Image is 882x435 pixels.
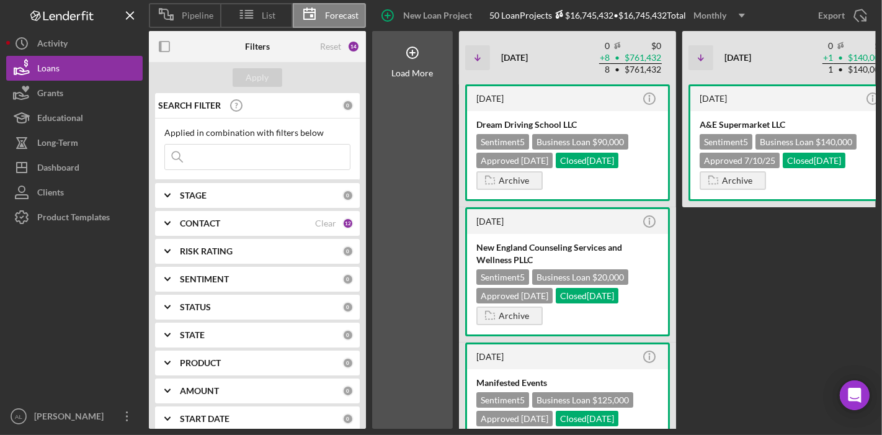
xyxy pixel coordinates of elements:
b: STATE [180,330,205,340]
span: Forecast [325,11,359,20]
span: • [837,54,844,62]
td: $761,432 [624,64,662,76]
time: 2025-06-04 14:23 [476,351,504,362]
b: STAGE [180,191,207,200]
div: Educational [37,105,83,133]
div: Export [818,3,845,28]
div: $16,745,432 [552,10,613,20]
div: Reset [320,42,341,52]
div: Open Intercom Messenger [840,380,870,410]
b: SEARCH FILTER [158,101,221,110]
a: [DATE]Dream Driving School LLCSentiment5Business Loan $90,000Approved [DATE]Closed[DATE]Archive [465,84,670,201]
div: Closed [DATE] [783,153,845,168]
div: Business Loan $90,000 [532,134,628,150]
div: Sentiment 5 [700,134,752,150]
div: Sentiment 5 [476,134,529,150]
text: AL [15,413,22,420]
button: Long-Term [6,130,143,155]
div: Long-Term [37,130,78,158]
div: 50 Loan Projects • $16,745,432 Total [489,6,752,25]
b: PRODUCT [180,358,221,368]
button: Export [806,3,876,28]
td: + 1 [822,52,834,64]
td: 0 [822,40,834,52]
b: STATUS [180,302,211,312]
div: Clients [37,180,64,208]
button: Clients [6,180,143,205]
div: 0 [342,330,354,341]
div: 0 [342,413,354,424]
button: Product Templates [6,205,143,230]
time: 2025-06-02 13:36 [700,93,727,104]
a: [DATE]New England Counseling Services and Wellness PLLCSentiment5Business Loan $20,000Approved [D... [465,207,670,336]
div: Applied in combination with filters below [164,128,350,138]
div: 0 [342,100,354,111]
div: Loans [37,56,60,84]
div: Archive [499,307,529,325]
span: Pipeline [182,11,213,20]
div: Approved [DATE] [476,411,553,426]
time: 2025-06-25 15:31 [476,93,504,104]
td: 1 [822,64,834,76]
button: Monthly [686,6,752,25]
div: New Loan Project [403,3,472,28]
div: 0 [342,246,354,257]
div: Business Loan $20,000 [532,269,628,285]
div: Dashboard [37,155,79,183]
button: Apply [233,68,282,87]
div: Apply [246,68,269,87]
button: Grants [6,81,143,105]
div: [PERSON_NAME] [31,404,112,432]
div: Closed [DATE] [556,153,618,168]
td: 8 [599,64,610,76]
td: 0 [599,40,610,52]
button: AL[PERSON_NAME] [6,404,143,429]
b: START DATE [180,414,229,424]
b: [DATE] [724,52,751,63]
div: Business Loan $125,000 [532,392,633,408]
button: Dashboard [6,155,143,180]
span: • [613,66,621,74]
div: Approved 7/10/25 [700,153,780,168]
td: $0 [624,40,662,52]
td: $761,432 [624,52,662,64]
td: + 8 [599,52,610,64]
button: Educational [6,105,143,130]
b: AMOUNT [180,386,219,396]
button: Loans [6,56,143,81]
button: Archive [476,307,543,325]
div: Activity [37,31,68,59]
span: List [262,11,276,20]
time: 2025-05-23 15:22 [476,216,504,226]
div: Archive [499,171,529,190]
div: Approved [DATE] [476,288,553,303]
span: • [613,54,621,62]
span: • [837,66,844,74]
b: CONTACT [180,218,220,228]
div: 0 [342,190,354,201]
div: 0 [342,302,354,313]
div: Sentiment 5 [476,269,529,285]
div: Dream Driving School LLC [476,119,659,131]
div: A&E Supermarket LLC [700,119,882,131]
b: RISK RATING [180,246,233,256]
div: 0 [342,385,354,397]
div: Grants [37,81,63,109]
button: New Loan Project [372,3,484,28]
div: New England Counseling Services and Wellness PLLC [476,241,659,266]
div: Business Loan $140,000 [755,134,857,150]
div: Closed [DATE] [556,411,618,426]
div: 12 [342,218,354,229]
b: Filters [245,42,270,52]
button: Activity [6,31,143,56]
div: Sentiment 5 [476,392,529,408]
div: Manifested Events [476,377,659,389]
